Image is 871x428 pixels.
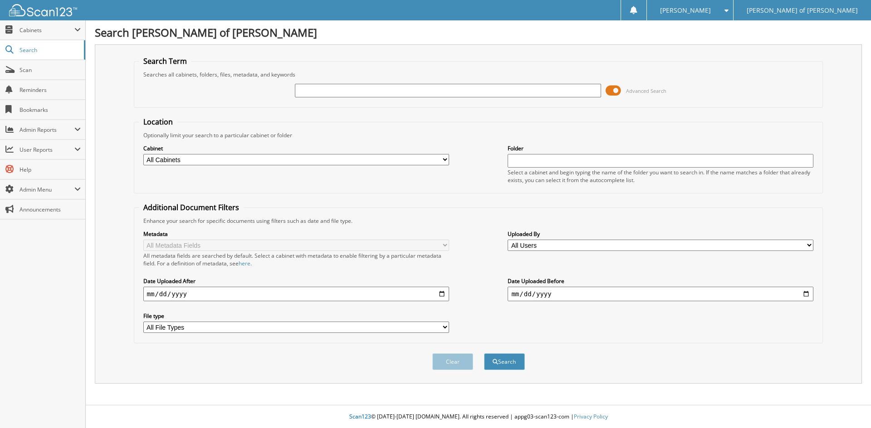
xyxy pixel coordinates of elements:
[508,287,813,301] input: end
[20,106,81,114] span: Bookmarks
[349,413,371,420] span: Scan123
[20,146,74,154] span: User Reports
[20,26,74,34] span: Cabinets
[139,217,818,225] div: Enhance your search for specific documents using filters such as date and file type.
[239,260,250,267] a: here
[508,277,813,285] label: Date Uploaded Before
[626,87,666,94] span: Advanced Search
[432,353,473,370] button: Clear
[20,126,74,134] span: Admin Reports
[143,287,449,301] input: start
[86,406,871,428] div: © [DATE]-[DATE] [DOMAIN_NAME]. All rights reserved | appg03-scan123-com |
[143,252,449,267] div: All metadata fields are searched by default. Select a cabinet with metadata to enable filtering b...
[139,117,177,127] legend: Location
[143,277,449,285] label: Date Uploaded After
[20,166,81,173] span: Help
[20,206,81,213] span: Announcements
[20,186,74,193] span: Admin Menu
[143,144,449,152] label: Cabinet
[747,8,858,13] span: [PERSON_NAME] of [PERSON_NAME]
[139,56,191,66] legend: Search Term
[484,353,525,370] button: Search
[20,66,81,74] span: Scan
[508,230,813,238] label: Uploaded By
[139,131,818,139] div: Optionally limit your search to a particular cabinet or folder
[508,168,813,184] div: Select a cabinet and begin typing the name of the folder you want to search in. If the name match...
[574,413,608,420] a: Privacy Policy
[20,46,79,54] span: Search
[20,86,81,94] span: Reminders
[143,230,449,238] label: Metadata
[508,144,813,152] label: Folder
[660,8,711,13] span: [PERSON_NAME]
[9,4,77,16] img: scan123-logo-white.svg
[139,71,818,78] div: Searches all cabinets, folders, files, metadata, and keywords
[143,312,449,320] label: File type
[95,25,862,40] h1: Search [PERSON_NAME] of [PERSON_NAME]
[139,202,244,212] legend: Additional Document Filters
